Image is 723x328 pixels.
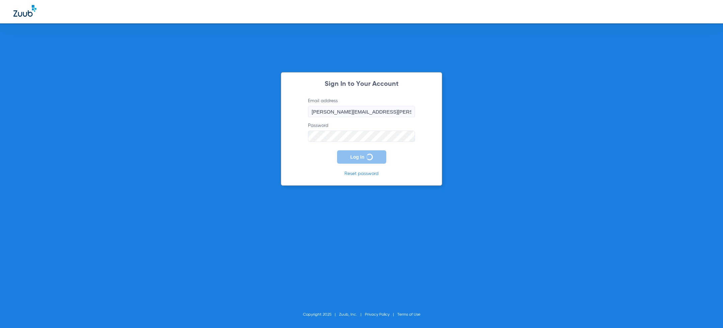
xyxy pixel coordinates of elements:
[308,106,415,117] input: Email address
[397,313,420,317] a: Terms of Use
[308,131,415,142] input: Password
[13,5,36,17] img: Zuub Logo
[339,311,365,318] li: Zuub, Inc.
[308,98,415,117] label: Email address
[337,150,386,164] button: Log In
[298,81,425,88] h2: Sign In to Your Account
[308,122,415,142] label: Password
[303,311,339,318] li: Copyright 2025
[350,154,365,160] span: Log In
[365,313,390,317] a: Privacy Policy
[344,171,379,176] a: Reset password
